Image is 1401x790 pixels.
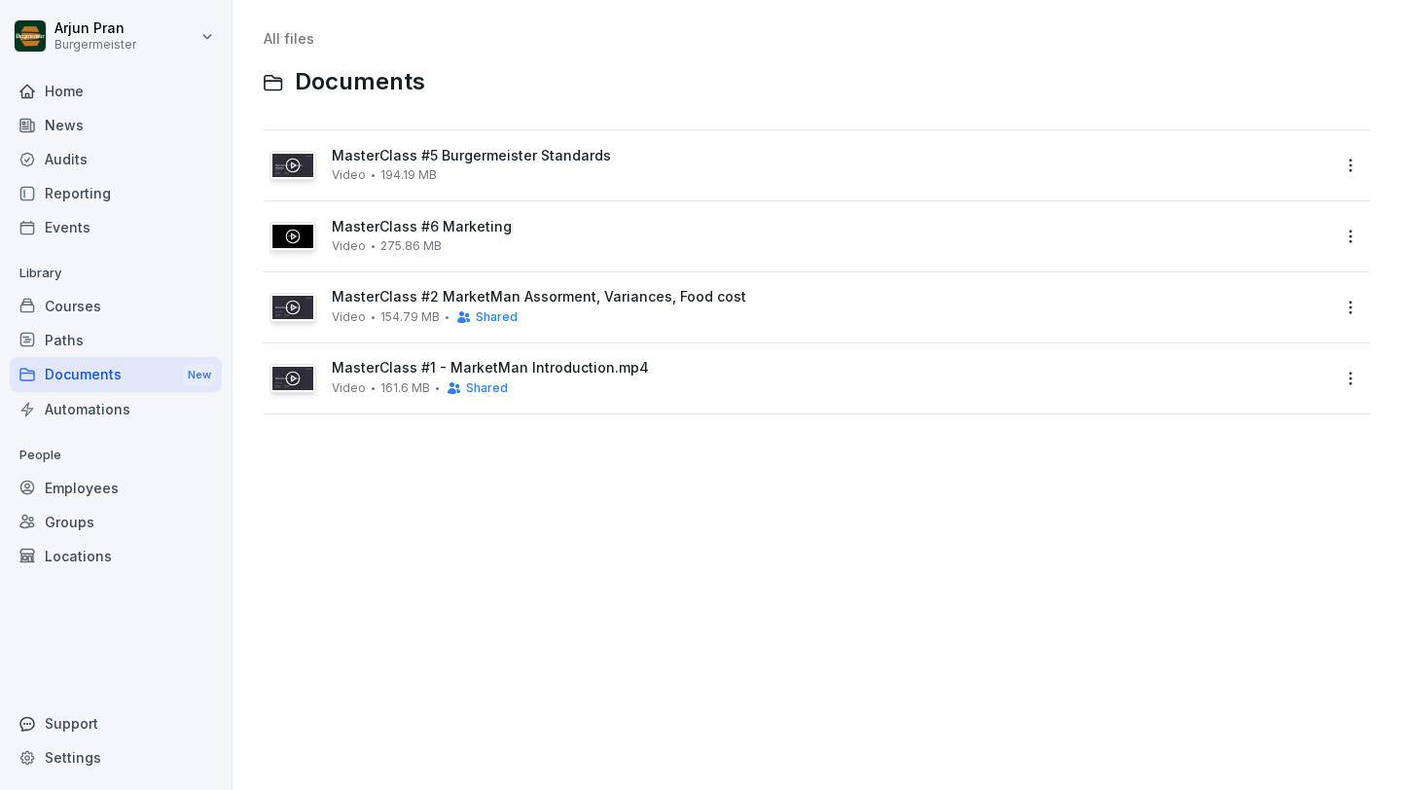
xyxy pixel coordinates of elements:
div: Documents [10,357,222,393]
a: Groups [10,505,222,539]
span: Video [332,310,366,324]
span: 194.19 MB [380,168,437,182]
span: 275.86 MB [380,239,442,253]
span: Shared [476,310,518,324]
a: Home [10,74,222,108]
span: Video [332,168,366,182]
a: DocumentsNew [10,357,222,393]
span: Documents [295,68,425,96]
div: New [183,364,216,386]
a: Audits [10,142,222,176]
p: People [10,440,222,471]
a: All files [264,30,314,47]
p: Library [10,258,222,289]
p: Arjun Pran [54,20,136,37]
div: Support [10,706,222,740]
a: Locations [10,539,222,573]
span: MasterClass #6 Marketing [332,219,1329,235]
a: Events [10,210,222,244]
span: Video [332,239,366,253]
span: MasterClass #1 - MarketMan Introduction.mp4 [332,360,1329,377]
a: Employees [10,471,222,505]
a: Settings [10,740,222,774]
span: MasterClass #2 MarketMan Assorment, Variances, Food cost [332,289,1329,305]
span: 161.6 MB [380,381,430,395]
p: Burgermeister [54,38,136,52]
span: MasterClass #5 Burgermeister Standards [332,148,1329,164]
span: 154.79 MB [380,310,440,324]
a: Paths [10,323,222,357]
a: Courses [10,289,222,323]
a: News [10,108,222,142]
a: Reporting [10,176,222,210]
a: Automations [10,392,222,426]
span: Shared [466,381,508,395]
span: Video [332,381,366,395]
